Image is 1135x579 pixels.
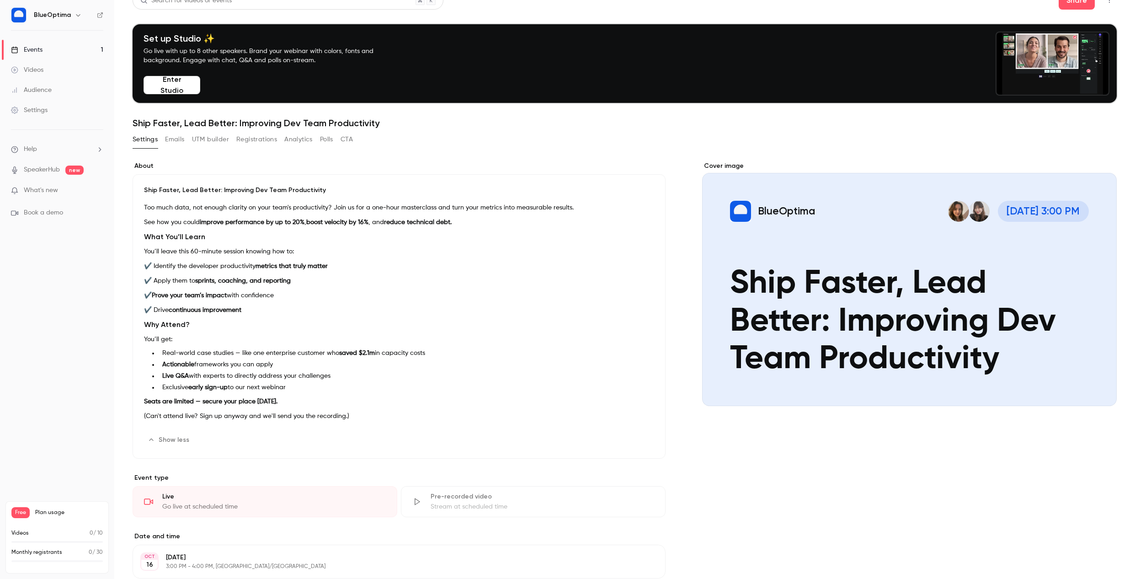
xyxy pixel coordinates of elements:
li: Real-world case studies — like one enterprise customer who in capacity costs [159,348,654,358]
span: Help [24,145,37,154]
p: Videos [11,529,29,537]
div: Audience [11,86,52,95]
p: Ship Faster, Lead Better: Improving Dev Team Productivity [144,186,654,195]
span: Free [11,507,30,518]
label: Cover image [702,161,1117,171]
div: OCT [141,553,158,560]
button: Polls [320,132,333,147]
li: Exclusive to our next webinar [159,383,654,392]
p: See how you could , , and [144,217,654,228]
p: ✔️ with confidence [144,290,654,301]
div: Stream at scheduled time [431,502,654,511]
div: Pre-recorded video [431,492,654,501]
p: / 10 [90,529,103,537]
p: Too much data, not enough clarity on your team's productivity? Join us for a one-hour masterclass... [144,202,654,213]
strong: Live Q&A [162,373,189,379]
label: Date and time [133,532,666,541]
h2: What You’ll Learn [144,231,654,242]
p: ✔️ Apply them to [144,275,654,286]
button: CTA [341,132,353,147]
strong: saved $2.1m [339,350,375,356]
h6: BlueOptima [34,11,71,20]
p: [DATE] [166,553,617,562]
p: ✔️ Drive [144,305,654,316]
div: Live [162,492,386,501]
p: You’ll leave this 60-minute session knowing how to: [144,246,654,257]
li: frameworks you can apply [159,360,654,370]
p: Monthly registrants [11,548,62,557]
h1: Ship Faster, Lead Better: Improving Dev Team Productivity [133,118,1117,129]
div: Go live at scheduled time [162,502,386,511]
a: SpeakerHub [24,165,60,175]
li: with experts to directly address your challenges [159,371,654,381]
p: 3:00 PM - 4:00 PM, [GEOGRAPHIC_DATA]/[GEOGRAPHIC_DATA] [166,563,617,570]
p: ✔️ Identify the developer productivity [144,261,654,272]
span: new [65,166,84,175]
img: BlueOptima [11,8,26,22]
li: help-dropdown-opener [11,145,103,154]
strong: early sign-up [188,384,228,391]
div: Events [11,45,43,54]
label: About [133,161,666,171]
p: / 30 [89,548,103,557]
section: Cover image [702,161,1117,406]
span: Book a demo [24,208,63,218]
p: You’ll get: [144,334,654,345]
button: Emails [165,132,184,147]
button: Enter Studio [144,76,200,94]
strong: Prove your team’s impact [152,292,227,299]
strong: Seats are limited — secure your place [DATE]. [144,398,277,405]
div: Settings [11,106,48,115]
strong: metrics that truly matter [256,263,328,269]
strong: reduce technical debt. [384,219,452,225]
span: 0 [89,550,92,555]
p: 16 [146,560,153,569]
span: What's new [24,186,58,195]
p: (Can't attend live? Sign up anyway and we'll send you the recording.) [144,411,654,422]
button: Registrations [236,132,277,147]
div: LiveGo live at scheduled time [133,486,397,517]
span: Plan usage [35,509,103,516]
h4: Set up Studio ✨ [144,33,395,44]
button: UTM builder [192,132,229,147]
strong: boost velocity by 16% [306,219,368,225]
button: Analytics [284,132,313,147]
strong: improve performance by up to 20% [200,219,304,225]
p: Event type [133,473,666,482]
h2: Why Attend? [144,319,654,330]
strong: Actionable [162,361,194,368]
span: 0 [90,531,93,536]
div: Pre-recorded videoStream at scheduled time [401,486,666,517]
strong: sprints, coaching, and reporting [195,278,291,284]
p: Go live with up to 8 other speakers. Brand your webinar with colors, fonts and background. Engage... [144,47,395,65]
div: Videos [11,65,43,75]
strong: continuous improvement [169,307,241,313]
button: Settings [133,132,158,147]
button: Show less [144,433,195,447]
